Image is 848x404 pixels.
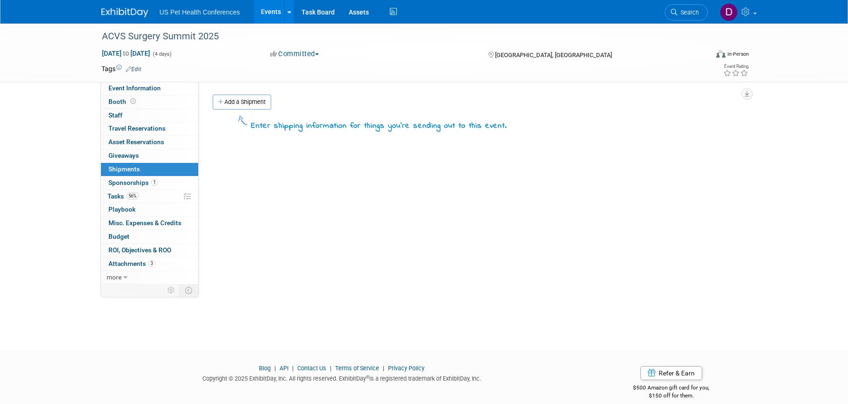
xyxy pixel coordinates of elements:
span: Event Information [108,84,161,92]
a: Playbook [101,203,198,216]
span: Shipments [108,165,140,173]
span: more [107,273,122,281]
span: Giveaways [108,152,139,159]
a: Misc. Expenses & Credits [101,217,198,230]
td: Personalize Event Tab Strip [163,284,180,296]
a: Event Information [101,82,198,95]
a: Search [665,4,708,21]
a: ROI, Objectives & ROO [101,244,198,257]
button: Committed [267,49,323,59]
img: Format-Inperson.png [716,50,726,58]
img: Debra Smith [720,3,738,21]
span: Playbook [108,206,136,213]
div: Copyright © 2025 ExhibitDay, Inc. All rights reserved. ExhibitDay is a registered trademark of Ex... [101,372,582,383]
a: Contact Us [297,365,326,372]
span: to [122,50,130,57]
a: Travel Reservations [101,122,198,135]
span: | [328,365,334,372]
span: Misc. Expenses & Credits [108,219,181,227]
span: Staff [108,111,122,119]
div: ACVS Surgery Summit 2025 [99,28,694,45]
span: Budget [108,233,129,240]
span: (4 days) [152,51,172,57]
a: Attachments3 [101,257,198,271]
div: Enter shipping information for things you're sending out to this event. [251,121,507,132]
a: Budget [101,230,198,243]
div: Event Format [653,49,749,63]
div: $150 off for them. [596,392,747,400]
span: 56% [126,192,139,199]
span: Search [677,9,699,16]
span: Booth not reserved yet [129,98,137,105]
span: Sponsorships [108,179,158,186]
span: Attachments [108,260,155,267]
a: Refer & Earn [640,366,702,380]
a: more [101,271,198,284]
a: Shipments [101,163,198,176]
a: Staff [101,109,198,122]
span: ROI, Objectives & ROO [108,246,171,254]
a: Sponsorships1 [101,176,198,190]
a: Edit [126,66,141,73]
a: Tasks56% [101,190,198,203]
td: Toggle Event Tabs [180,284,199,296]
a: Booth [101,95,198,109]
a: Blog [259,365,271,372]
td: Tags [101,64,141,73]
div: In-Person [727,51,749,58]
span: | [272,365,278,372]
span: Travel Reservations [108,125,165,132]
span: US Pet Health Conferences [159,8,240,16]
a: Asset Reservations [101,136,198,149]
sup: ® [366,375,369,380]
span: | [290,365,296,372]
a: Terms of Service [335,365,379,372]
span: 3 [148,260,155,267]
img: ExhibitDay [101,8,148,17]
a: API [280,365,288,372]
span: [DATE] [DATE] [101,49,151,58]
div: $500 Amazon gift card for you, [596,378,747,399]
span: [GEOGRAPHIC_DATA], [GEOGRAPHIC_DATA] [495,51,612,59]
span: Tasks [108,192,139,200]
span: Asset Reservations [108,138,164,146]
a: Giveaways [101,149,198,162]
div: Event Rating [723,64,748,69]
span: | [381,365,387,372]
a: Add a Shipment [213,95,271,110]
a: Privacy Policy [388,365,424,372]
span: 1 [151,179,158,186]
span: Booth [108,98,137,105]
